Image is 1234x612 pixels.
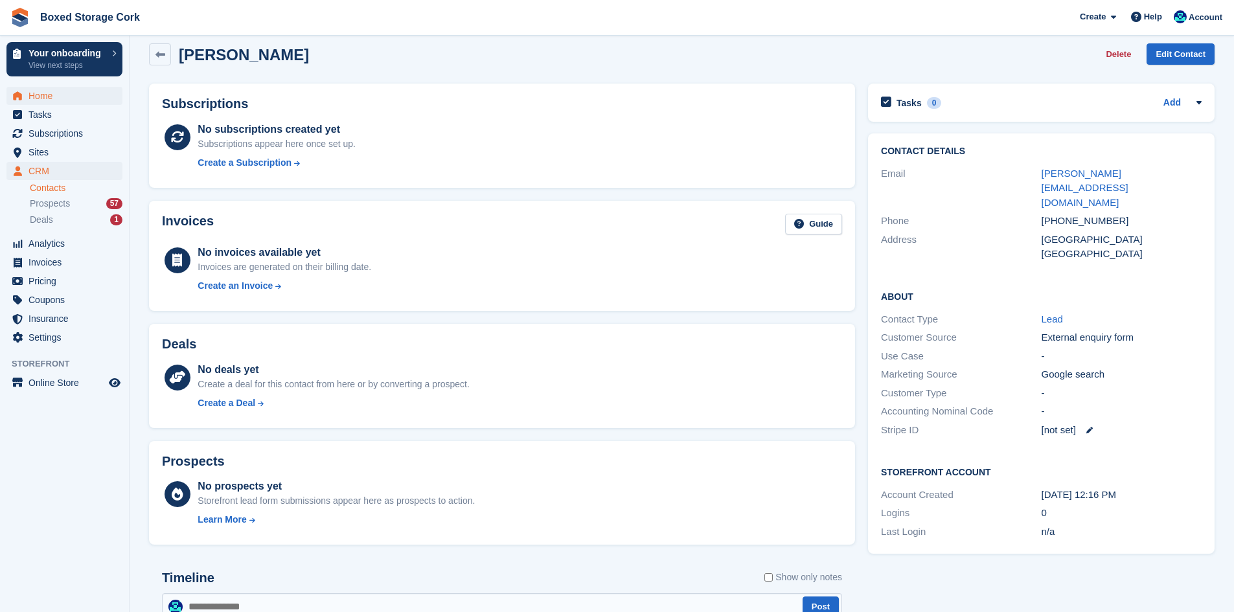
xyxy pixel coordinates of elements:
[1042,404,1202,419] div: -
[881,312,1041,327] div: Contact Type
[198,279,371,293] a: Create an Invoice
[198,494,475,508] div: Storefront lead form submissions appear here as prospects to action.
[6,310,122,328] a: menu
[881,166,1041,210] div: Email
[198,362,469,378] div: No deals yet
[107,375,122,391] a: Preview store
[30,214,53,226] span: Deals
[198,396,255,410] div: Create a Deal
[6,42,122,76] a: Your onboarding View next steps
[6,234,122,253] a: menu
[1042,506,1202,521] div: 0
[6,162,122,180] a: menu
[198,396,469,410] a: Create a Deal
[881,525,1041,539] div: Last Login
[198,378,469,391] div: Create a deal for this contact from here or by converting a prospect.
[1042,488,1202,503] div: [DATE] 12:16 PM
[1101,43,1136,65] button: Delete
[35,6,145,28] a: Boxed Storage Cork
[881,465,1202,478] h2: Storefront Account
[162,214,214,235] h2: Invoices
[6,253,122,271] a: menu
[1042,525,1202,539] div: n/a
[29,291,106,309] span: Coupons
[927,97,942,109] div: 0
[198,279,273,293] div: Create an Invoice
[1042,330,1202,345] div: External enquiry form
[764,571,773,584] input: Show only notes
[1080,10,1106,23] span: Create
[29,272,106,290] span: Pricing
[10,8,30,27] img: stora-icon-8386f47178a22dfd0bd8f6a31ec36ba5ce8667c1dd55bd0f319d3a0aa187defe.svg
[162,571,214,585] h2: Timeline
[881,330,1041,345] div: Customer Source
[29,143,106,161] span: Sites
[198,260,371,274] div: Invoices are generated on their billing date.
[30,182,122,194] a: Contacts
[1042,232,1202,247] div: [GEOGRAPHIC_DATA]
[6,143,122,161] a: menu
[881,386,1041,401] div: Customer Type
[29,124,106,142] span: Subscriptions
[881,146,1202,157] h2: Contact Details
[897,97,922,109] h2: Tasks
[30,213,122,227] a: Deals 1
[881,349,1041,364] div: Use Case
[1042,168,1128,208] a: [PERSON_NAME][EMAIL_ADDRESS][DOMAIN_NAME]
[162,337,196,352] h2: Deals
[106,198,122,209] div: 57
[1042,313,1063,324] a: Lead
[1042,247,1202,262] div: [GEOGRAPHIC_DATA]
[1042,367,1202,382] div: Google search
[162,96,842,111] h2: Subscriptions
[881,488,1041,503] div: Account Created
[1189,11,1222,24] span: Account
[30,197,122,210] a: Prospects 57
[881,214,1041,229] div: Phone
[198,156,356,170] a: Create a Subscription
[6,106,122,124] a: menu
[29,234,106,253] span: Analytics
[1144,10,1162,23] span: Help
[198,122,356,137] div: No subscriptions created yet
[1147,43,1215,65] a: Edit Contact
[1042,423,1202,438] div: [not set]
[881,506,1041,521] div: Logins
[881,404,1041,419] div: Accounting Nominal Code
[29,106,106,124] span: Tasks
[29,87,106,105] span: Home
[198,513,246,527] div: Learn More
[12,357,129,370] span: Storefront
[1163,96,1181,111] a: Add
[785,214,842,235] a: Guide
[198,513,475,527] a: Learn More
[6,124,122,142] a: menu
[30,198,70,210] span: Prospects
[1042,386,1202,401] div: -
[881,289,1202,302] h2: About
[1042,214,1202,229] div: [PHONE_NUMBER]
[29,162,106,180] span: CRM
[1174,10,1187,23] img: Vincent
[6,328,122,346] a: menu
[29,60,106,71] p: View next steps
[198,137,356,151] div: Subscriptions appear here once set up.
[1042,349,1202,364] div: -
[179,46,309,63] h2: [PERSON_NAME]
[764,571,842,584] label: Show only notes
[881,232,1041,262] div: Address
[198,156,291,170] div: Create a Subscription
[198,479,475,494] div: No prospects yet
[6,87,122,105] a: menu
[29,253,106,271] span: Invoices
[881,423,1041,438] div: Stripe ID
[29,49,106,58] p: Your onboarding
[6,291,122,309] a: menu
[6,374,122,392] a: menu
[29,310,106,328] span: Insurance
[110,214,122,225] div: 1
[162,454,225,469] h2: Prospects
[29,328,106,346] span: Settings
[881,367,1041,382] div: Marketing Source
[6,272,122,290] a: menu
